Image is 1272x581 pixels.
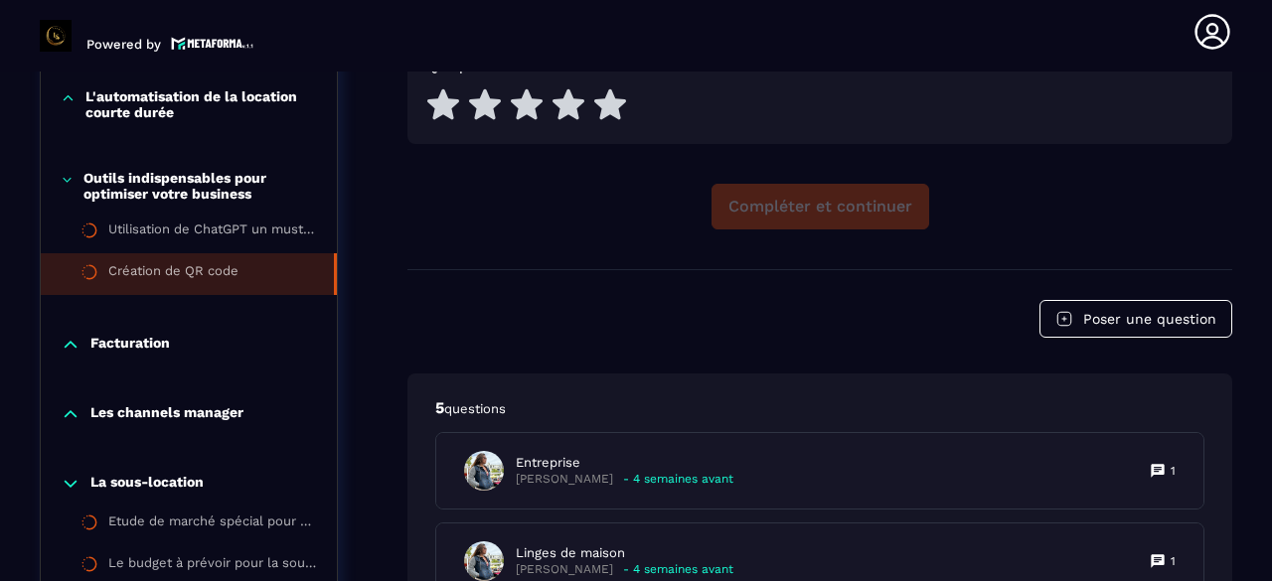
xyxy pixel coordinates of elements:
p: Les channels manager [90,404,243,424]
div: Le budget à prévoir pour la sous location [108,555,317,577]
p: L'automatisation de la location courte durée [85,88,317,120]
button: Poser une question [1039,300,1232,338]
div: Utilisation de ChatGPT un must-have [108,221,317,243]
span: questions [444,401,506,416]
p: [PERSON_NAME] [516,562,613,577]
p: Linges de maison [516,544,733,562]
p: 1 [1171,553,1176,569]
p: Facturation [90,335,170,355]
p: La sous-location [90,474,204,494]
img: logo [171,35,254,52]
p: Powered by [86,37,161,52]
p: Entreprise [516,454,733,472]
div: Etude de marché spécial pour sous location [108,513,317,535]
img: logo-branding [40,20,72,52]
p: - 4 semaines avant [623,472,733,487]
p: 1 [1171,463,1176,479]
p: [PERSON_NAME] [516,472,613,487]
p: 5 [435,397,1204,419]
div: Création de QR code [108,263,238,285]
p: - 4 semaines avant [623,562,733,577]
p: Outils indispensables pour optimiser votre business [83,170,317,202]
